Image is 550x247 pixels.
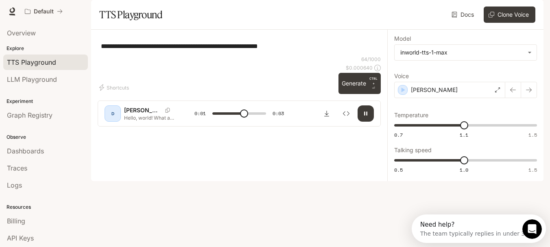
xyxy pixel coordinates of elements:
[9,7,117,13] div: Need help?
[194,109,206,118] span: 0:01
[460,131,468,138] span: 1.1
[394,131,403,138] span: 0.7
[338,105,354,122] button: Inspect
[9,13,117,22] div: The team typically replies in under 3h
[369,76,378,86] p: CTRL +
[400,48,524,57] div: inworld-tts-1-max
[361,56,381,63] p: 64 / 1000
[450,7,477,23] a: Docs
[369,76,378,91] p: ⏎
[34,8,54,15] p: Default
[460,166,468,173] span: 1.0
[394,166,403,173] span: 0.5
[21,3,66,20] button: All workspaces
[273,109,284,118] span: 0:03
[99,7,162,23] h1: TTS Playground
[124,114,175,121] p: Hello, world! What a wonderful day to be a text-to-speech model!
[394,73,409,79] p: Voice
[106,107,119,120] div: D
[3,3,141,26] div: Open Intercom Messenger
[98,81,132,94] button: Shortcuts
[528,166,537,173] span: 1.5
[394,112,428,118] p: Temperature
[411,86,458,94] p: [PERSON_NAME]
[395,45,537,60] div: inworld-tts-1-max
[338,73,381,94] button: GenerateCTRL +⏎
[484,7,535,23] button: Clone Voice
[346,64,373,71] p: $ 0.000640
[162,108,173,113] button: Copy Voice ID
[528,131,537,138] span: 1.5
[319,105,335,122] button: Download audio
[394,36,411,42] p: Model
[412,214,546,243] iframe: Intercom live chat discovery launcher
[394,147,432,153] p: Talking speed
[522,219,542,239] iframe: Intercom live chat
[124,106,162,114] p: [PERSON_NAME]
